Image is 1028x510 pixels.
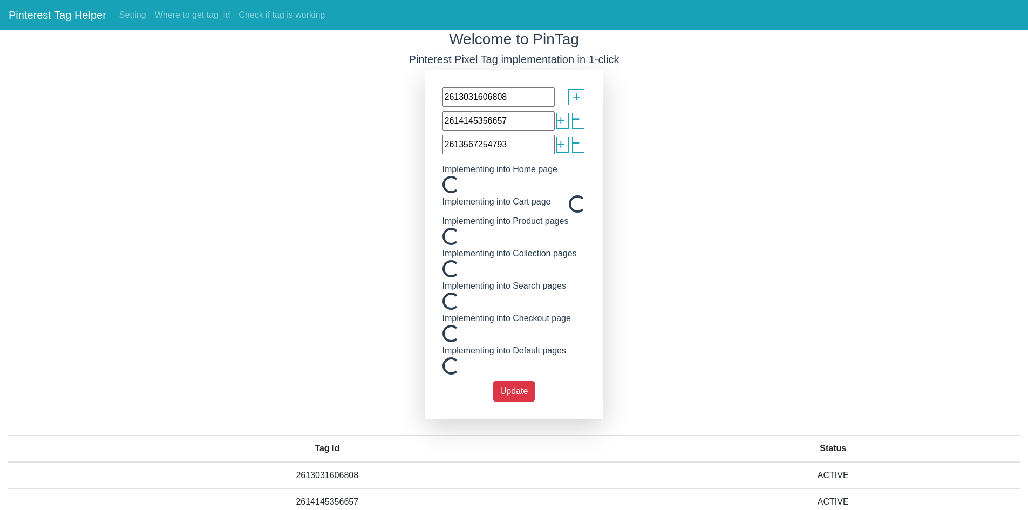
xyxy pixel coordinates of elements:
td: ACTIVE [646,462,1020,489]
th: Status [646,435,1020,462]
span: - [572,123,581,161]
div: Implementing into Cart page [434,195,559,215]
div: Implementing into Home page [434,163,566,176]
td: 2613031606808 [8,462,646,489]
div: Implementing into Search pages [434,280,574,293]
input: paste your tag id here [442,87,555,107]
div: Implementing into Product pages [434,215,577,228]
div: Implementing into Default pages [434,344,574,357]
span: + [557,134,565,155]
input: paste your tag id here [442,111,555,131]
span: - [572,99,581,137]
div: Implementing into Collection pages [434,247,585,260]
div: Implementing into Checkout page [434,312,579,325]
a: Pinterest Tag Helper [9,4,106,26]
input: paste your tag id here [442,135,555,154]
a: Check if tag is working [234,4,329,26]
a: Setting [115,4,151,26]
th: Tag Id [8,435,646,462]
a: Where to get tag_id [151,4,235,26]
span: + [557,111,565,131]
button: Update [493,381,535,402]
span: + [573,87,581,107]
span: Update [500,386,528,396]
